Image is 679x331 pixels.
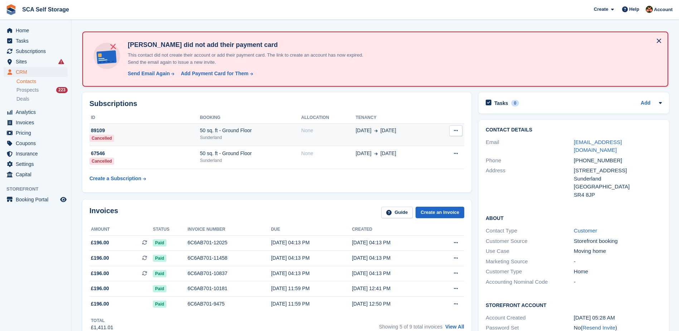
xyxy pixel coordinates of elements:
[153,285,166,292] span: Paid
[6,186,71,193] span: Storefront
[381,207,413,219] a: Guide
[89,175,141,182] div: Create a Subscription
[16,95,68,103] a: Deals
[89,150,200,157] div: 67546
[301,127,356,134] div: None
[646,6,653,13] img: Sarah Race
[379,324,442,330] span: Showing 5 of 9 total invoices
[58,59,64,64] i: Smart entry sync failures have occurred
[416,207,464,219] a: Create an Invoice
[352,224,433,235] th: Created
[4,117,68,128] a: menu
[380,150,396,157] span: [DATE]
[4,195,68,205] a: menu
[352,254,433,262] div: [DATE] 04:13 PM
[200,157,301,164] div: Sunderland
[486,314,574,322] div: Account Created
[4,67,68,77] a: menu
[486,268,574,276] div: Customer Type
[486,247,574,255] div: Use Case
[352,285,433,292] div: [DATE] 12:41 PM
[581,325,617,331] span: ( )
[125,52,375,66] p: This contact did not create their account or add their payment card. The link to create an accoun...
[486,301,662,308] h2: Storefront Account
[486,157,574,165] div: Phone
[91,285,109,292] span: £196.00
[271,300,352,308] div: [DATE] 11:59 PM
[200,127,301,134] div: 50 sq. ft - Ground Floor
[654,6,673,13] span: Account
[4,57,68,67] a: menu
[594,6,608,13] span: Create
[4,169,68,179] a: menu
[89,135,114,142] div: Cancelled
[352,239,433,246] div: [DATE] 04:13 PM
[188,254,271,262] div: 6C6AB701-11458
[92,41,122,71] img: no-card-linked-e7822e413c904bf8b177c4d89f31251c4716f9871600ec3ca5bfc59e148c83f4.svg
[91,270,109,277] span: £196.00
[91,239,109,246] span: £196.00
[574,183,662,191] div: [GEOGRAPHIC_DATA]
[4,159,68,169] a: menu
[188,224,271,235] th: Invoice number
[16,96,29,102] span: Deals
[486,167,574,199] div: Address
[574,258,662,266] div: -
[574,314,662,322] div: [DATE] 05:28 AM
[4,107,68,117] a: menu
[153,255,166,262] span: Paid
[89,172,146,185] a: Create a Subscription
[4,138,68,148] a: menu
[128,70,170,77] div: Send Email Again
[271,239,352,246] div: [DATE] 04:13 PM
[153,224,188,235] th: Status
[641,99,650,107] a: Add
[16,86,68,94] a: Prospects 223
[89,112,200,124] th: ID
[153,301,166,308] span: Paid
[153,270,166,277] span: Paid
[6,4,16,15] img: stora-icon-8386f47178a22dfd0bd8f6a31ec36ba5ce8667c1dd55bd0f319d3a0aa187defe.svg
[16,25,59,35] span: Home
[486,138,574,154] div: Email
[91,300,109,308] span: £196.00
[574,227,597,234] a: Customer
[188,239,271,246] div: 6C6AB701-12025
[16,57,59,67] span: Sites
[486,127,662,133] h2: Contact Details
[16,149,59,159] span: Insurance
[200,112,301,124] th: Booking
[574,139,622,153] a: [EMAIL_ADDRESS][DOMAIN_NAME]
[271,285,352,292] div: [DATE] 11:59 PM
[4,128,68,138] a: menu
[181,70,248,77] div: Add Payment Card for Them
[629,6,639,13] span: Help
[16,138,59,148] span: Coupons
[125,41,375,49] h4: [PERSON_NAME] did not add their payment card
[574,191,662,199] div: SR4 8JP
[59,195,68,204] a: Preview store
[271,270,352,277] div: [DATE] 04:13 PM
[200,134,301,141] div: Sunderland
[91,317,113,324] div: Total
[16,46,59,56] span: Subscriptions
[356,112,435,124] th: Tenancy
[574,237,662,245] div: Storefront booking
[494,100,508,106] h2: Tasks
[4,46,68,56] a: menu
[574,278,662,286] div: -
[89,127,200,134] div: 89109
[574,175,662,183] div: Sunderland
[16,128,59,138] span: Pricing
[352,300,433,308] div: [DATE] 12:50 PM
[486,258,574,266] div: Marketing Source
[153,239,166,246] span: Paid
[16,117,59,128] span: Invoices
[486,227,574,235] div: Contact Type
[301,112,356,124] th: Allocation
[574,157,662,165] div: [PHONE_NUMBER]
[19,4,72,15] a: SCA Self Storage
[486,237,574,245] div: Customer Source
[486,214,662,221] h2: About
[91,254,109,262] span: £196.00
